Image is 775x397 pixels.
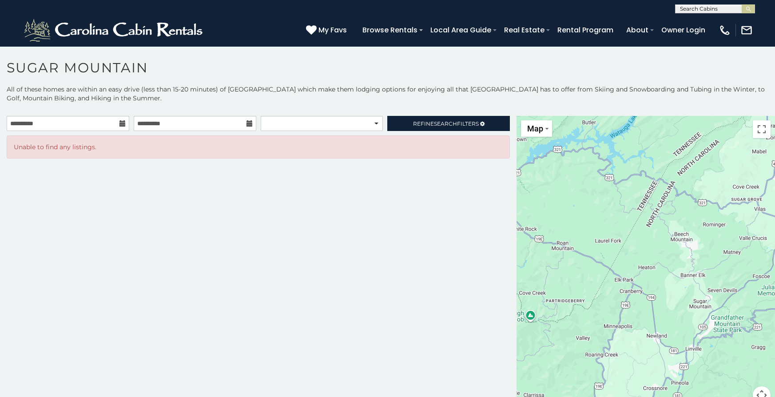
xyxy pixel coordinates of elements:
span: Refine Filters [413,120,479,127]
img: White-1-2.png [22,17,207,44]
a: About [622,22,653,38]
img: phone-regular-white.png [719,24,731,36]
a: Real Estate [500,22,549,38]
a: RefineSearchFilters [387,116,510,131]
span: Search [434,120,457,127]
button: Change map style [521,120,552,137]
span: My Favs [318,24,347,36]
a: Browse Rentals [358,22,422,38]
img: mail-regular-white.png [740,24,753,36]
a: Rental Program [553,22,618,38]
a: Owner Login [657,22,710,38]
p: Unable to find any listings. [14,143,503,151]
a: Local Area Guide [426,22,496,38]
button: Toggle fullscreen view [753,120,771,138]
span: Map [527,124,543,133]
a: My Favs [306,24,349,36]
